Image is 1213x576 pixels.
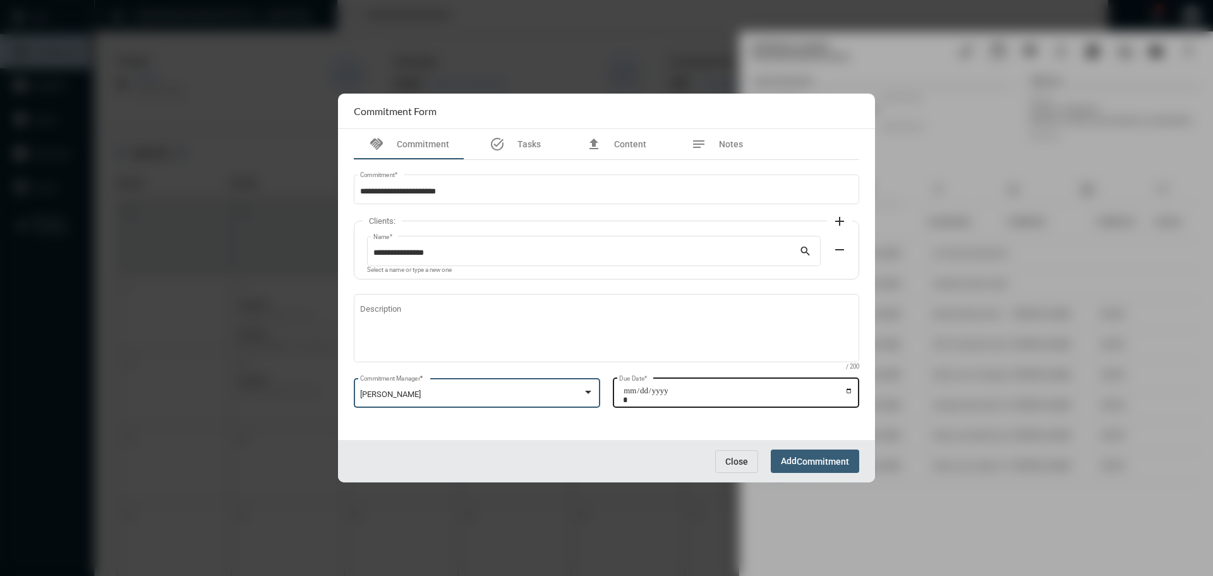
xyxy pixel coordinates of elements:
[781,456,849,466] span: Add
[691,137,706,152] mat-icon: notes
[797,457,849,467] span: Commitment
[363,216,402,226] label: Clients:
[832,242,847,257] mat-icon: remove
[586,137,601,152] mat-icon: file_upload
[367,267,452,274] mat-hint: Select a name or type a new one
[490,137,505,152] mat-icon: task_alt
[846,364,859,371] mat-hint: / 200
[832,214,847,229] mat-icon: add
[369,137,384,152] mat-icon: handshake
[771,450,859,473] button: AddCommitment
[719,139,743,149] span: Notes
[360,389,421,399] span: [PERSON_NAME]
[354,105,437,117] h2: Commitment Form
[725,457,748,467] span: Close
[614,139,646,149] span: Content
[397,139,449,149] span: Commitment
[715,450,758,473] button: Close
[517,139,541,149] span: Tasks
[799,245,814,260] mat-icon: search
